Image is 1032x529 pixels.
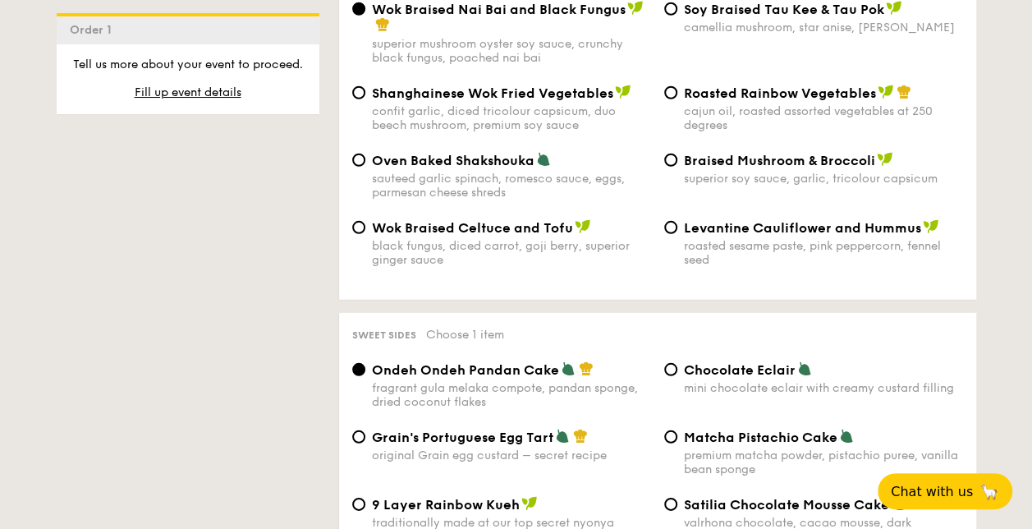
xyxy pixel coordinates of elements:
img: icon-chef-hat.a58ddaea.svg [897,85,911,99]
img: icon-vegan.f8ff3823.svg [878,85,894,99]
div: camellia mushroom, star anise, [PERSON_NAME] [684,21,963,34]
img: icon-vegan.f8ff3823.svg [877,152,893,167]
img: icon-vegetarian.fe4039eb.svg [555,429,570,444]
div: fragrant gula melaka compote, pandan sponge, dried coconut flakes [372,381,651,409]
span: Braised Mushroom & Broccoli [684,153,875,168]
input: Ondeh Ondeh Pandan Cakefragrant gula melaka compote, pandan sponge, dried coconut flakes [352,363,365,376]
div: cajun oil, roasted assorted vegetables at 250 degrees [684,104,963,132]
img: icon-chef-hat.a58ddaea.svg [375,17,390,32]
div: confit garlic, diced tricolour capsicum, duo beech mushroom, premium soy sauce [372,104,651,132]
span: Wok Braised Nai Bai and Black Fungus [372,2,626,17]
p: Tell us more about your event to proceed. [70,57,306,73]
img: icon-vegetarian.fe4039eb.svg [536,152,551,167]
div: superior mushroom oyster soy sauce, crunchy black fungus, poached nai bai [372,37,651,65]
button: Chat with us🦙 [878,473,1012,509]
input: Levantine Cauliflower and Hummusroasted sesame paste, pink peppercorn, fennel seed [664,221,677,234]
input: Grain's Portuguese Egg Tartoriginal Grain egg custard – secret recipe [352,430,365,444]
img: icon-chef-hat.a58ddaea.svg [579,361,594,376]
input: Wok Braised Celtuce and Tofublack fungus, diced carrot, goji berry, superior ginger sauce [352,221,365,234]
span: Roasted Rainbow Vegetables [684,85,876,101]
span: Oven Baked Shakshouka [372,153,534,168]
span: Grain's Portuguese Egg Tart [372,430,553,445]
input: Matcha Pistachio Cakepremium matcha powder, pistachio puree, vanilla bean sponge [664,430,677,444]
span: Choose 1 item [426,328,504,342]
span: Wok Braised Celtuce and Tofu [372,220,573,236]
img: icon-vegetarian.fe4039eb.svg [839,429,854,444]
div: black fungus, diced carrot, goji berry, superior ginger sauce [372,239,651,267]
span: Ondeh Ondeh Pandan Cake [372,362,559,378]
span: Matcha Pistachio Cake [684,430,837,445]
img: icon-vegetarian.fe4039eb.svg [561,361,576,376]
input: Braised Mushroom & Broccolisuperior soy sauce, garlic, tricolour capsicum [664,154,677,167]
div: sauteed garlic spinach, romesco sauce, eggs, parmesan cheese shreds [372,172,651,200]
input: Roasted Rainbow Vegetablescajun oil, roasted assorted vegetables at 250 degrees [664,86,677,99]
input: Wok Braised Nai Bai and Black Fungussuperior mushroom oyster soy sauce, crunchy black fungus, poa... [352,2,365,16]
input: ⁠Soy Braised Tau Kee & Tau Pokcamellia mushroom, star anise, [PERSON_NAME] [664,2,677,16]
img: icon-vegan.f8ff3823.svg [615,85,631,99]
div: premium matcha powder, pistachio puree, vanilla bean sponge [684,448,963,476]
div: original Grain egg custard – secret recipe [372,448,651,462]
img: icon-vegetarian.fe4039eb.svg [797,361,812,376]
span: Chat with us [891,484,973,499]
img: icon-vegan.f8ff3823.svg [627,1,644,16]
span: Satilia Chocolate Mousse Cake [684,497,889,513]
input: Oven Baked Shakshoukasauteed garlic spinach, romesco sauce, eggs, parmesan cheese shreds [352,154,365,167]
img: icon-chef-hat.a58ddaea.svg [573,429,588,444]
span: 9 Layer Rainbow Kueh [372,497,520,513]
img: icon-vegan.f8ff3823.svg [923,219,939,234]
span: Levantine Cauliflower and Hummus [684,220,921,236]
input: 9 Layer Rainbow Kuehtraditionally made at our top secret nyonya kichen [352,498,365,511]
input: Satilia Chocolate Mousse Cakevalrhona chocolate, cacao mousse, dark chocolate sponge [664,498,677,511]
div: mini chocolate eclair with creamy custard filling [684,381,963,395]
input: Chocolate Eclairmini chocolate eclair with creamy custard filling [664,363,677,376]
span: Chocolate Eclair [684,362,796,378]
span: ⁠Soy Braised Tau Kee & Tau Pok [684,2,884,17]
div: superior soy sauce, garlic, tricolour capsicum [684,172,963,186]
img: icon-vegan.f8ff3823.svg [521,496,538,511]
img: icon-vegan.f8ff3823.svg [575,219,591,234]
span: Fill up event details [135,85,241,99]
div: roasted sesame paste, pink peppercorn, fennel seed [684,239,963,267]
img: icon-vegan.f8ff3823.svg [886,1,902,16]
span: Shanghainese Wok Fried Vegetables [372,85,613,101]
span: Order 1 [70,23,118,37]
input: Shanghainese Wok Fried Vegetablesconfit garlic, diced tricolour capsicum, duo beech mushroom, pre... [352,86,365,99]
span: Sweet sides [352,329,416,341]
span: 🦙 [979,482,999,501]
